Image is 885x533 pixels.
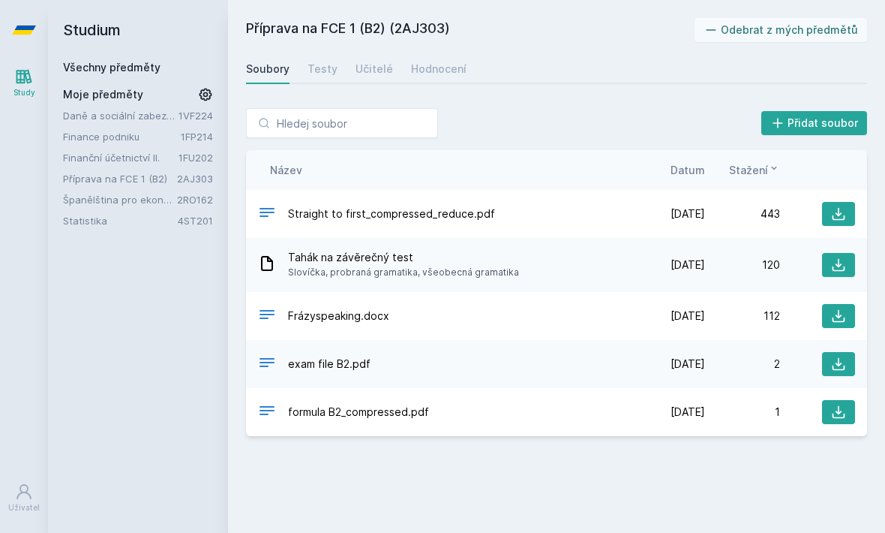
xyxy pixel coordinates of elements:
[177,194,213,206] a: 2RO162
[63,61,160,74] a: Všechny předměty
[705,357,780,372] div: 2
[3,60,45,106] a: Study
[178,152,213,164] a: 1FU202
[411,62,466,77] div: Hodnocení
[3,475,45,521] a: Uživatel
[288,357,370,372] span: exam file B2.pdf
[178,215,213,227] a: 4ST201
[63,213,178,228] a: Statistika
[307,54,337,84] a: Testy
[705,405,780,420] div: 1
[705,309,780,324] div: 112
[258,203,276,225] div: PDF
[258,306,276,327] div: DOCX
[729,162,768,178] span: Stažení
[288,206,495,221] span: Straight to first_compressed_reduce.pdf
[288,250,519,265] span: Tahák na závěrečný test
[246,18,694,42] h2: Příprava na FCE 1 (B2) (2AJ303)
[181,131,213,143] a: 1FP214
[63,129,181,144] a: Finance podniku
[246,108,438,138] input: Hledej soubor
[670,309,705,324] span: [DATE]
[63,192,177,207] a: Španělština pro ekonomy - základní úroveň 2 (A1)
[411,54,466,84] a: Hodnocení
[288,309,389,324] span: Frázyspeaking.docx
[288,265,519,280] span: Slovíčka, probraná gramatika, všeobecná gramatika
[63,108,178,123] a: Daně a sociální zabezpečení
[694,18,868,42] button: Odebrat z mých předmětů
[258,402,276,423] div: PDF
[761,111,868,135] button: Přidat soubor
[63,150,178,165] a: Finanční účetnictví II.
[705,257,780,273] div: 120
[670,405,705,420] span: [DATE]
[246,62,289,77] div: Soubory
[178,110,213,122] a: 1VF224
[670,162,705,178] button: Datum
[670,357,705,372] span: [DATE]
[670,257,705,273] span: [DATE]
[729,162,780,178] button: Stažení
[63,171,177,186] a: Příprava na FCE 1 (B2)
[270,162,302,178] button: Název
[258,354,276,375] div: PDF
[13,87,35,98] div: Study
[246,54,289,84] a: Soubory
[307,62,337,77] div: Testy
[177,173,213,185] a: 2AJ303
[288,405,429,420] span: formula B2_compressed.pdf
[670,206,705,221] span: [DATE]
[705,206,780,221] div: 443
[355,62,393,77] div: Učitelé
[63,87,143,102] span: Moje předměty
[8,502,40,513] div: Uživatel
[355,54,393,84] a: Učitelé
